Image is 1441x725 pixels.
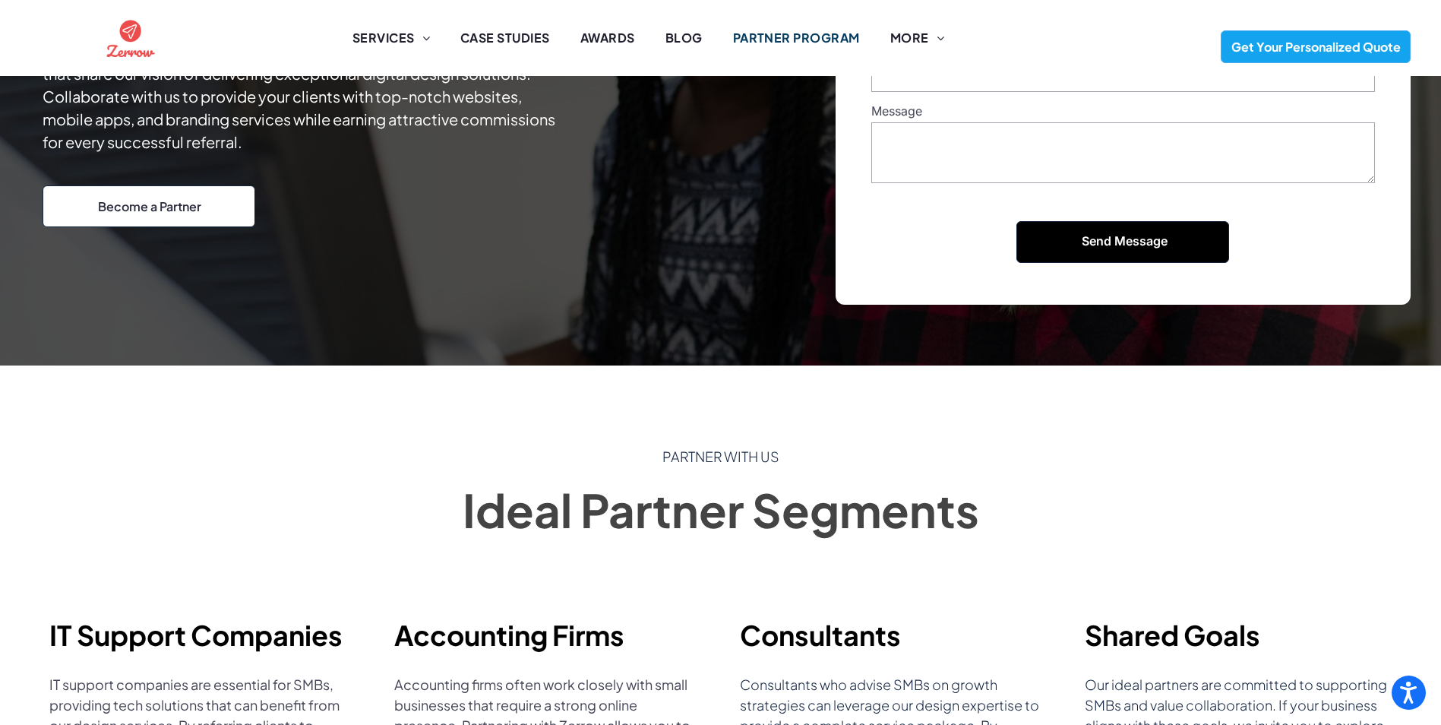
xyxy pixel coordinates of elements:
[337,29,445,47] a: SERVICES
[1085,618,1260,652] span: Shared Goals
[718,29,875,47] a: PARTNER PROGRAM
[49,618,343,652] span: IT Support Companies
[1221,30,1411,63] a: Get Your Personalized Quote
[875,29,959,47] a: MORE
[93,191,207,222] span: Become a Partner
[445,29,565,47] a: CASE STUDIES
[565,29,650,47] a: AWARDS
[740,618,901,652] span: Consultants
[871,102,1375,120] label: Message
[463,481,979,538] span: Ideal Partner Segments
[394,618,624,652] span: Accounting Firms
[1021,226,1228,256] input: Send Message
[104,11,158,65] img: the logo for zernow is a red circle with an airplane in it .
[1226,31,1406,62] span: Get Your Personalized Quote
[650,29,718,47] a: BLOG
[662,448,779,465] span: Partner with Us
[43,185,255,227] a: Become a Partner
